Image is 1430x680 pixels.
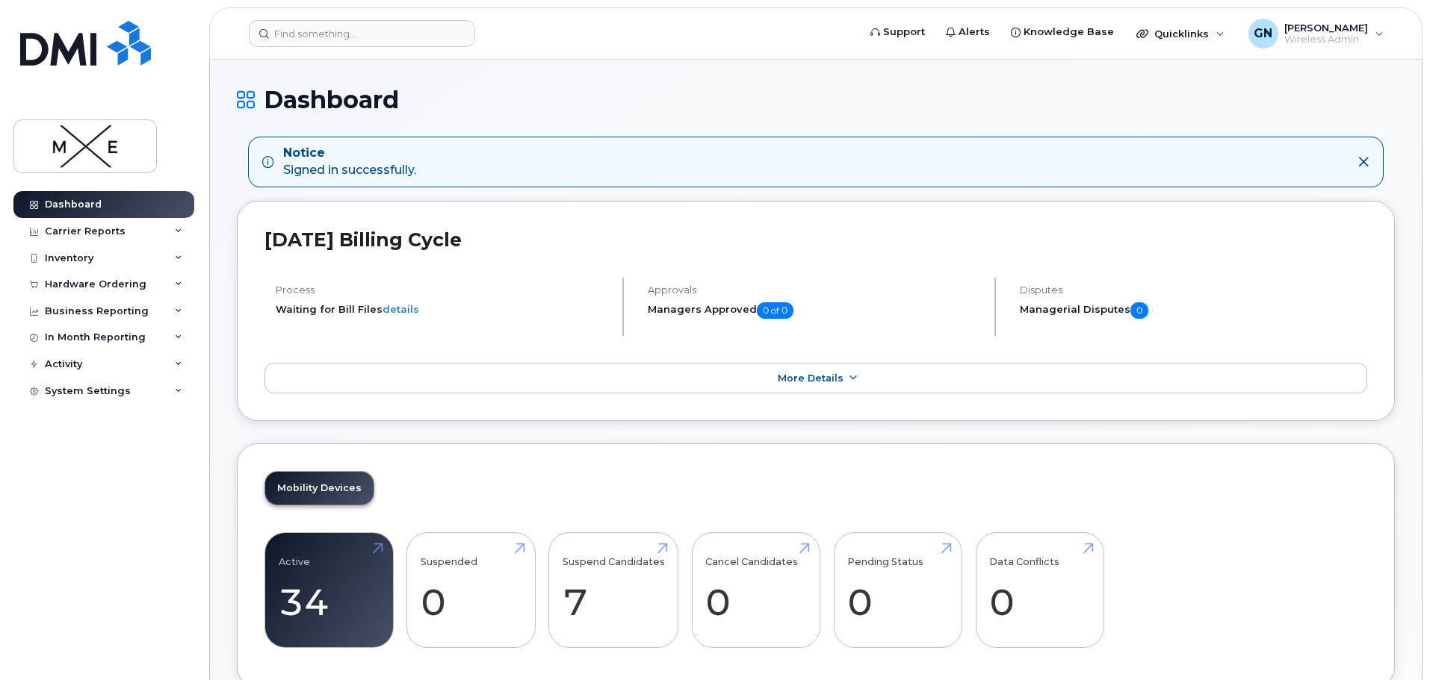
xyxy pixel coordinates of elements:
[276,302,610,316] li: Waiting for Bill Files
[1130,302,1148,319] span: 0
[757,302,793,319] span: 0 of 0
[989,541,1090,640] a: Data Conflicts 0
[265,472,374,505] a: Mobility Devices
[563,541,665,640] a: Suspend Candidates 7
[237,87,1395,113] h1: Dashboard
[1020,302,1367,319] h5: Managerial Disputes
[705,541,806,640] a: Cancel Candidates 0
[421,541,521,640] a: Suspended 0
[648,284,982,296] h4: Approvals
[283,145,416,162] strong: Notice
[383,303,419,315] a: details
[847,541,948,640] a: Pending Status 0
[1020,284,1367,296] h4: Disputes
[283,145,416,179] div: Signed in successfully.
[276,284,610,296] h4: Process
[648,302,982,319] h5: Managers Approved
[279,541,380,640] a: Active 34
[264,228,1367,251] h2: [DATE] Billing Cycle
[778,372,844,384] span: More Details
